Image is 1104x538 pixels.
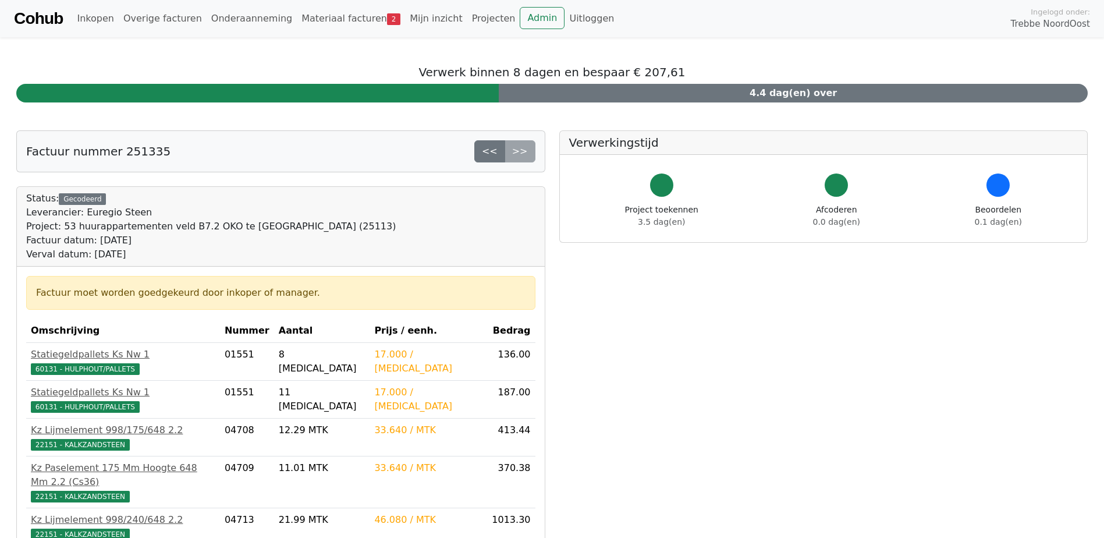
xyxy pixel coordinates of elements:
[279,385,365,413] div: 11 [MEDICAL_DATA]
[279,348,365,376] div: 8 [MEDICAL_DATA]
[26,192,396,261] div: Status:
[26,319,220,343] th: Omschrijving
[370,319,481,343] th: Prijs / eenh.
[481,319,535,343] th: Bedrag
[405,7,467,30] a: Mijn inzicht
[26,247,396,261] div: Verval datum: [DATE]
[374,348,477,376] div: 17.000 / [MEDICAL_DATA]
[31,513,215,527] div: Kz Lijmelement 998/240/648 2.2
[26,144,171,158] h5: Factuur nummer 251335
[31,461,215,503] a: Kz Paselement 175 Mm Hoogte 648 Mm 2.2 (Cs36)22151 - KALKZANDSTEEN
[1011,17,1090,31] span: Trebbe NoordOost
[279,423,365,437] div: 12.29 MTK
[481,456,535,508] td: 370.38
[31,385,215,399] div: Statiegeldpallets Ks Nw 1
[72,7,118,30] a: Inkopen
[31,385,215,413] a: Statiegeldpallets Ks Nw 160131 - HULPHOUT/PALLETS
[569,136,1078,150] h5: Verwerkingstijd
[374,513,477,527] div: 46.080 / MTK
[467,7,520,30] a: Projecten
[638,217,685,226] span: 3.5 dag(en)
[220,319,274,343] th: Nummer
[274,319,370,343] th: Aantal
[220,381,274,419] td: 01551
[975,204,1022,228] div: Beoordelen
[481,381,535,419] td: 187.00
[220,343,274,381] td: 01551
[565,7,619,30] a: Uitloggen
[387,13,400,25] span: 2
[31,348,215,376] a: Statiegeldpallets Ks Nw 160131 - HULPHOUT/PALLETS
[31,363,140,375] span: 60131 - HULPHOUT/PALLETS
[31,439,130,451] span: 22151 - KALKZANDSTEEN
[31,423,215,437] div: Kz Lijmelement 998/175/648 2.2
[220,456,274,508] td: 04709
[975,217,1022,226] span: 0.1 dag(en)
[119,7,207,30] a: Overige facturen
[474,140,505,162] a: <<
[481,343,535,381] td: 136.00
[520,7,565,29] a: Admin
[59,193,106,205] div: Gecodeerd
[481,419,535,456] td: 413.44
[31,461,215,489] div: Kz Paselement 175 Mm Hoogte 648 Mm 2.2 (Cs36)
[207,7,297,30] a: Onderaanneming
[26,206,396,220] div: Leverancier: Euregio Steen
[279,461,365,475] div: 11.01 MTK
[813,204,860,228] div: Afcoderen
[26,233,396,247] div: Factuur datum: [DATE]
[31,401,140,413] span: 60131 - HULPHOUT/PALLETS
[499,84,1088,102] div: 4.4 dag(en) over
[220,419,274,456] td: 04708
[31,423,215,451] a: Kz Lijmelement 998/175/648 2.222151 - KALKZANDSTEEN
[16,65,1088,79] h5: Verwerk binnen 8 dagen en bespaar € 207,61
[279,513,365,527] div: 21.99 MTK
[625,204,698,228] div: Project toekennen
[31,348,215,362] div: Statiegeldpallets Ks Nw 1
[1031,6,1090,17] span: Ingelogd onder:
[374,385,477,413] div: 17.000 / [MEDICAL_DATA]
[14,5,63,33] a: Cohub
[374,461,477,475] div: 33.640 / MTK
[813,217,860,226] span: 0.0 dag(en)
[31,491,130,502] span: 22151 - KALKZANDSTEEN
[297,7,405,30] a: Materiaal facturen2
[374,423,477,437] div: 33.640 / MTK
[36,286,526,300] div: Factuur moet worden goedgekeurd door inkoper of manager.
[26,220,396,233] div: Project: 53 huurappartementen veld B7.2 OKO te [GEOGRAPHIC_DATA] (25113)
